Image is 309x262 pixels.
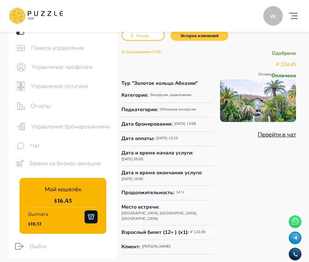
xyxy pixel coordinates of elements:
div: sidebar iconsЗаявки на бизнес-авиацию [9,155,117,172]
button: sidebar icons [14,119,27,134]
h1: $ 16.45 [54,197,72,204]
a: Перейти в чат [258,131,296,139]
div: sidebar iconsОтчеты [9,96,117,116]
p: Место встречи : [121,203,159,211]
p: Дата и время окончания услуги : [121,169,202,176]
p: Дата и время начала услуги : [121,149,193,157]
p: Взрослый билет (12+ ) (x1) : [121,228,189,236]
span: Заявки на бизнес-авиацию [29,159,111,168]
p: Клиент : [121,243,140,250]
div: sidebar iconsУправление профилем [9,57,117,77]
p: Мой кошелёк [45,185,81,194]
span: Панель управления [31,44,111,52]
p: Продолжительность : [121,189,174,196]
p: Обзорные экскурсии [160,107,196,112]
p: Тур "Золотое кольцо Абхазии" [121,79,213,87]
span: Управление услугами [31,82,111,91]
p: Оплачено [271,72,296,79]
span: Отчеты [31,102,111,110]
span: Чат [30,141,111,150]
p: 14 Ч [176,190,184,195]
button: sidebar icons [14,99,27,113]
img: Тур "Золотое кольцо Абхазии" [220,79,296,122]
p: Экскурсии, развлечения [150,92,191,98]
p: [DATE] 05:00 [121,157,143,162]
p: ₽ 124.45 [276,61,296,68]
p: Выплата [28,208,48,221]
div: logoutВыйти [7,237,117,256]
div: sidebar iconsУправление услугами [9,77,117,96]
div: sidebar iconsУправление бронированиями [9,116,117,137]
span: Управление бронированиями [31,122,111,131]
span: Выйти [30,242,111,251]
p: [DATE] 19:00 [121,176,143,182]
div: w [263,6,283,26]
p: ID бронирования - 1735 [121,49,161,57]
button: sidebar icons [14,158,25,169]
p: ₽ 120.38 [190,230,205,235]
div: sidebar iconsПанель управления [9,39,117,57]
button: sidebar icons [14,60,28,74]
button: logout [13,240,26,253]
p: Оплата : [258,72,271,79]
p: Одобрено [272,49,296,57]
button: Назад [121,30,165,41]
button: sidebar icons [14,79,27,93]
p: Категория : [121,91,148,99]
p: Подкатегория : [121,106,158,113]
h1: $10.51 [28,221,48,227]
span: Управление профилем [31,63,111,71]
span: Назад [136,32,149,40]
p: [DATE] 13:08 [174,121,196,127]
button: account of current user [286,4,300,27]
button: w [261,4,284,27]
div: sidebar iconsЧат [9,137,117,155]
p: Дата бронирования : [121,120,172,128]
p: [PERSON_NAME] [142,244,171,249]
p: [GEOGRAPHIC_DATA], [GEOGRAPHIC_DATA], [GEOGRAPHIC_DATA] [121,211,213,222]
p: Дата оплаты : [121,135,154,142]
button: История изменений [171,30,228,41]
button: sidebar icons [14,140,27,152]
button: sidebar icons [14,42,27,54]
p: [DATE] 13:15 [156,136,178,141]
